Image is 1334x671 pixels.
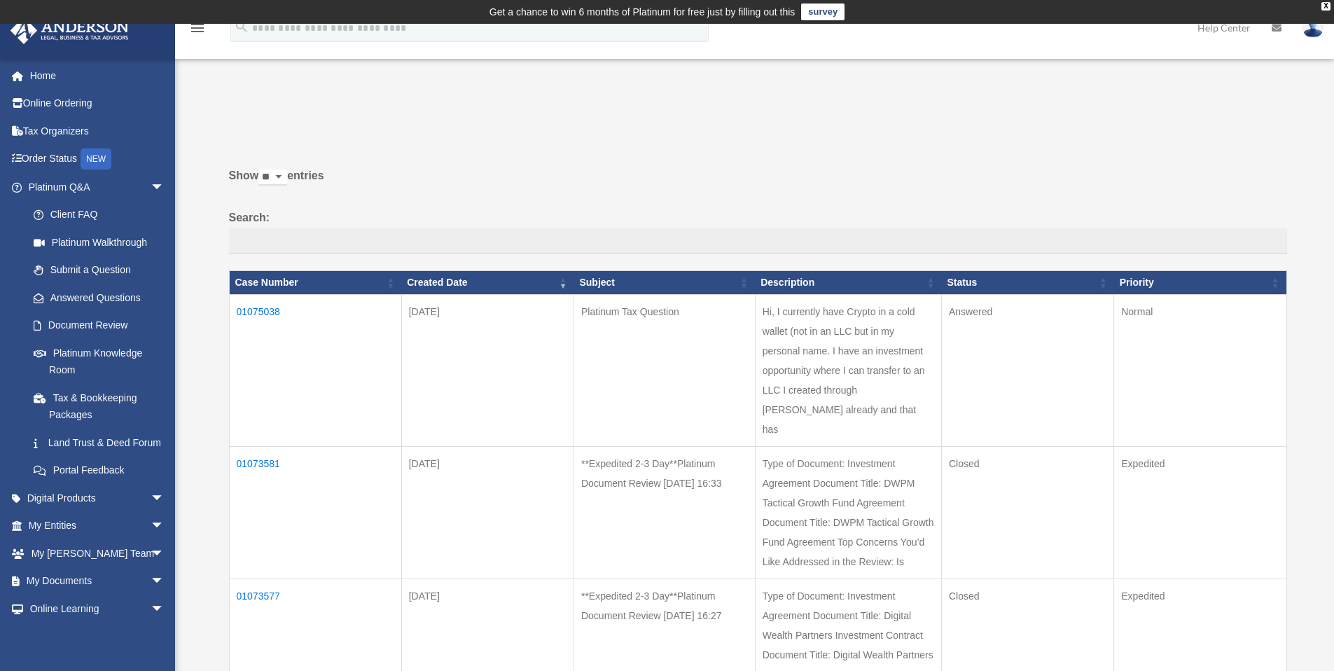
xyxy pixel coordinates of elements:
[755,446,941,579] td: Type of Document: Investment Agreement Document Title: DWPM Tactical Growth Fund Agreement Docume...
[10,484,186,512] a: Digital Productsarrow_drop_down
[10,90,186,118] a: Online Ordering
[151,484,179,513] span: arrow_drop_down
[20,228,179,256] a: Platinum Walkthrough
[234,19,249,34] i: search
[10,512,186,540] a: My Entitiesarrow_drop_down
[20,339,179,384] a: Platinum Knowledge Room
[10,539,186,567] a: My [PERSON_NAME] Teamarrow_drop_down
[20,284,172,312] a: Answered Questions
[10,145,186,174] a: Order StatusNEW
[229,271,401,295] th: Case Number: activate to sort column ascending
[20,201,179,229] a: Client FAQ
[151,539,179,568] span: arrow_drop_down
[20,457,179,485] a: Portal Feedback
[574,294,755,446] td: Platinum Tax Question
[10,595,186,623] a: Online Learningarrow_drop_down
[151,512,179,541] span: arrow_drop_down
[258,170,287,186] select: Showentries
[941,446,1113,579] td: Closed
[151,623,179,651] span: arrow_drop_down
[151,595,179,623] span: arrow_drop_down
[1321,2,1330,11] div: close
[151,173,179,202] span: arrow_drop_down
[941,271,1113,295] th: Status: activate to sort column ascending
[229,294,401,446] td: 01075038
[81,148,111,170] div: NEW
[489,4,795,20] div: Get a chance to win 6 months of Platinum for free just by filling out this
[229,166,1287,200] label: Show entries
[189,25,206,36] a: menu
[189,20,206,36] i: menu
[20,256,179,284] a: Submit a Question
[1114,446,1286,579] td: Expedited
[755,294,941,446] td: Hi, I currently have Crypto in a cold wallet (not in an LLC but in my personal name. I have an in...
[755,271,941,295] th: Description: activate to sort column ascending
[229,446,401,579] td: 01073581
[229,228,1287,254] input: Search:
[574,271,755,295] th: Subject: activate to sort column ascending
[20,429,179,457] a: Land Trust & Deed Forum
[401,271,574,295] th: Created Date: activate to sort column ascending
[1114,294,1286,446] td: Normal
[20,384,179,429] a: Tax & Bookkeeping Packages
[1302,18,1323,38] img: User Pic
[941,294,1113,446] td: Answered
[10,62,186,90] a: Home
[10,567,186,595] a: My Documentsarrow_drop_down
[401,446,574,579] td: [DATE]
[574,446,755,579] td: **Expedited 2-3 Day**Platinum Document Review [DATE] 16:33
[10,117,186,145] a: Tax Organizers
[229,208,1287,254] label: Search:
[10,623,186,651] a: Billingarrow_drop_down
[1114,271,1286,295] th: Priority: activate to sort column ascending
[151,567,179,596] span: arrow_drop_down
[6,17,133,44] img: Anderson Advisors Platinum Portal
[20,312,179,340] a: Document Review
[401,294,574,446] td: [DATE]
[801,4,845,20] a: survey
[10,173,179,201] a: Platinum Q&Aarrow_drop_down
